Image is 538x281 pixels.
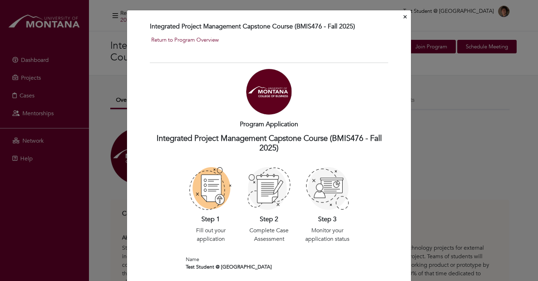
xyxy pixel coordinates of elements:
[244,226,294,243] p: Complete Case Assessment
[150,23,388,31] h4: Integrated Project Management Capstone Course (BMIS476 - Fall 2025)
[402,12,408,23] button: Close
[189,167,232,210] img: filloutinternship-d803a8887cfa94e702c84f05abb3c27b525b9b9404f464c96f87acae4284289c.png
[150,134,388,153] h3: Integrated Project Management Capstone Course (BMIS476 - Fall 2025)
[244,216,294,223] h4: Step 2
[186,256,199,263] label: Name
[248,167,290,210] img: image2-7a058e7d306ba1a488b86ae24cab801dae961bbbdf3a92fe51c3c2140ace3ad2.png
[302,226,352,243] p: Monitor your application status
[186,216,236,223] h4: Step 1
[150,35,220,46] button: Close
[186,121,352,128] h4: Program Application
[302,216,352,223] h4: Step 3
[246,69,292,115] img: Univeristy%20of%20Montana%20College%20of%20Business.png
[186,263,352,271] p: Test Student @ [GEOGRAPHIC_DATA]
[186,226,236,243] p: Fill out your application
[306,167,349,210] img: review-5df29c2a315adb268122eea0133f811288bad8de19adae36b9d4c426bad9ec71.png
